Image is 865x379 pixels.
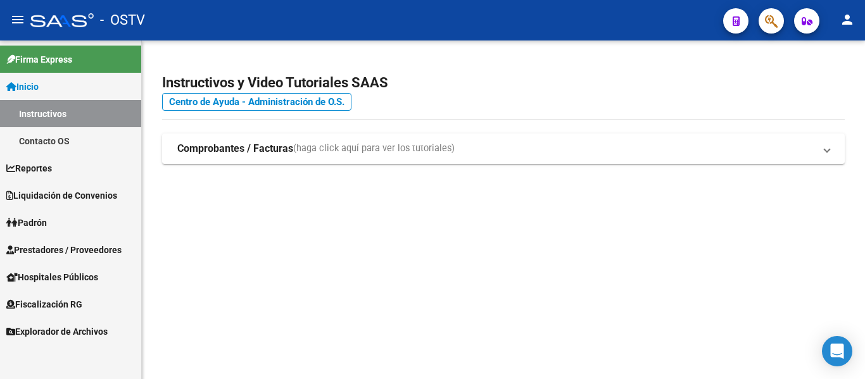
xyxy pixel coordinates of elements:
[6,325,108,339] span: Explorador de Archivos
[162,71,845,95] h2: Instructivos y Video Tutoriales SAAS
[10,12,25,27] mat-icon: menu
[6,270,98,284] span: Hospitales Públicos
[162,93,351,111] a: Centro de Ayuda - Administración de O.S.
[6,53,72,66] span: Firma Express
[6,161,52,175] span: Reportes
[162,134,845,164] mat-expansion-panel-header: Comprobantes / Facturas(haga click aquí para ver los tutoriales)
[100,6,145,34] span: - OSTV
[6,216,47,230] span: Padrón
[6,80,39,94] span: Inicio
[177,142,293,156] strong: Comprobantes / Facturas
[293,142,455,156] span: (haga click aquí para ver los tutoriales)
[6,243,122,257] span: Prestadores / Proveedores
[840,12,855,27] mat-icon: person
[6,297,82,311] span: Fiscalización RG
[6,189,117,202] span: Liquidación de Convenios
[822,336,852,366] div: Open Intercom Messenger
